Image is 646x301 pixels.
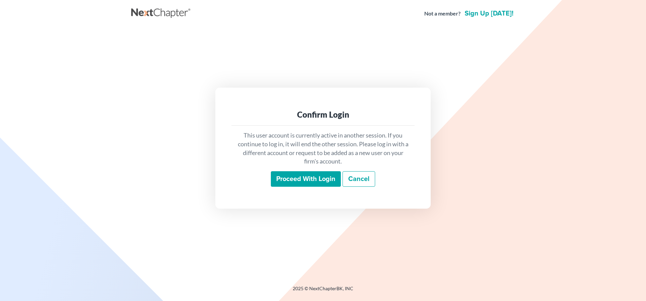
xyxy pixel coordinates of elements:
[237,109,409,120] div: Confirm Login
[463,10,515,17] a: Sign up [DATE]!
[237,131,409,166] p: This user account is currently active in another session. If you continue to log in, it will end ...
[424,10,461,18] strong: Not a member?
[271,171,341,187] input: Proceed with login
[131,285,515,297] div: 2025 © NextChapterBK, INC
[343,171,375,187] a: Cancel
